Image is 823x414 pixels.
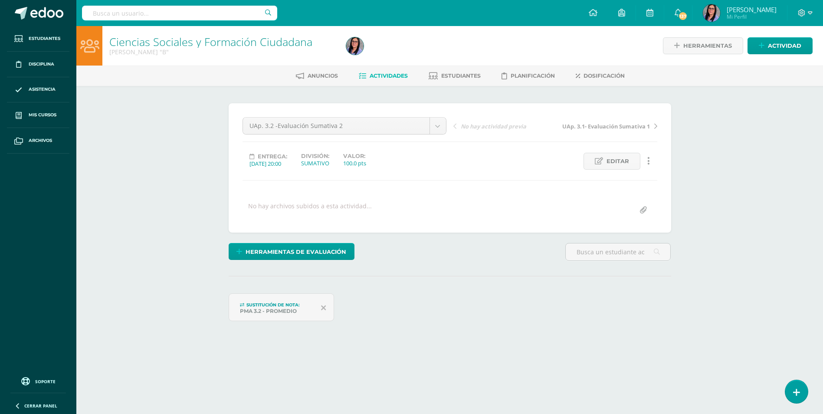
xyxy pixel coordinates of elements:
a: Actividad [748,37,813,54]
span: 137 [678,11,688,21]
span: [PERSON_NAME] [727,5,777,14]
span: Editar [607,153,629,169]
a: UAp. 3.2 -Evaluación Sumativa 2 [243,118,446,134]
a: Disciplina [7,52,69,77]
span: Asistencia [29,86,56,93]
h1: Ciencias Sociales y Formación Ciudadana [109,36,336,48]
span: Estudiantes [441,72,481,79]
span: Planificación [511,72,555,79]
span: UAp. 3.1- Evaluación Sumativa 1 [562,122,650,130]
img: 6469f3f9090af1c529f0478c8529d800.png [703,4,720,22]
a: Actividades [359,69,408,83]
a: Dosificación [576,69,625,83]
a: Anuncios [296,69,338,83]
span: Anuncios [308,72,338,79]
span: Estudiantes [29,35,60,42]
div: [DATE] 20:00 [249,160,287,168]
div: SUMATIVO [301,159,329,167]
span: Herramientas [683,38,732,54]
label: División: [301,153,329,159]
div: Quinto Bachillerato 'B' [109,48,336,56]
div: No hay archivos subidos a esta actividad... [248,202,372,219]
span: Actividades [370,72,408,79]
a: Ciencias Sociales y Formación Ciudadana [109,34,312,49]
input: Busca un estudiante aquí... [566,243,670,260]
span: UAp. 3.2 -Evaluación Sumativa 2 [249,118,423,134]
a: Herramientas [663,37,743,54]
a: Estudiantes [7,26,69,52]
span: Mis cursos [29,112,56,118]
span: Entrega: [258,153,287,160]
a: UAp. 3.1- Evaluación Sumativa 1 [555,122,657,130]
span: Disciplina [29,61,54,68]
span: Herramientas de evaluación [246,244,346,260]
a: Herramientas de evaluación [229,243,354,260]
a: Planificación [502,69,555,83]
span: Dosificación [584,72,625,79]
div: 100.0 pts [343,159,366,167]
a: Estudiantes [429,69,481,83]
label: Valor: [343,153,366,159]
span: Archivos [29,137,52,144]
span: Actividad [768,38,801,54]
a: Archivos [7,128,69,154]
span: Sustitución de nota: [246,302,300,308]
span: Cerrar panel [24,403,57,409]
div: PMA 3.2 - Promedio [240,308,314,314]
img: 6469f3f9090af1c529f0478c8529d800.png [346,37,364,55]
span: Soporte [35,378,56,384]
span: No hay actividad previa [461,122,526,130]
span: Mi Perfil [727,13,777,20]
a: Asistencia [7,77,69,103]
input: Busca un usuario... [82,6,277,20]
a: Mis cursos [7,102,69,128]
a: Soporte [10,375,66,387]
